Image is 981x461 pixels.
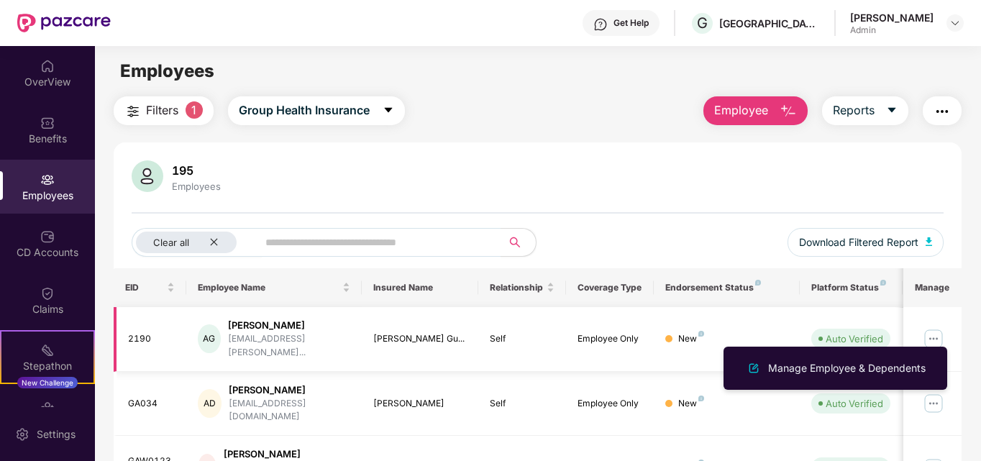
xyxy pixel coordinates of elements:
[826,332,883,346] div: Auto Verified
[124,103,142,120] img: svg+xml;base64,PHN2ZyB4bWxucz0iaHR0cDovL3d3dy53My5vcmcvMjAwMC9zdmciIHdpZHRoPSIyNCIgaGVpZ2h0PSIyNC...
[198,282,339,293] span: Employee Name
[229,397,350,424] div: [EMAIL_ADDRESS][DOMAIN_NAME]
[833,101,875,119] span: Reports
[613,17,649,29] div: Get Help
[678,397,704,411] div: New
[40,173,55,187] img: svg+xml;base64,PHN2ZyBpZD0iRW1wbG95ZWVzIiB4bWxucz0iaHR0cDovL3d3dy53My5vcmcvMjAwMC9zdmciIHdpZHRoPS...
[719,17,820,30] div: [GEOGRAPHIC_DATA] INDIA PRIVATE LIMITED
[490,282,544,293] span: Relationship
[17,14,111,32] img: New Pazcare Logo
[850,11,934,24] div: [PERSON_NAME]
[15,427,29,442] img: svg+xml;base64,PHN2ZyBpZD0iU2V0dGluZy0yMHgyMCIgeG1sbnM9Imh0dHA6Ly93d3cudzMub3JnLzIwMDAvc3ZnIiB3aW...
[132,160,163,192] img: svg+xml;base64,PHN2ZyB4bWxucz0iaHR0cDovL3d3dy53My5vcmcvMjAwMC9zdmciIHhtbG5zOnhsaW5rPSJodHRwOi8vd3...
[229,383,350,397] div: [PERSON_NAME]
[698,331,704,337] img: svg+xml;base64,PHN2ZyB4bWxucz0iaHR0cDovL3d3dy53My5vcmcvMjAwMC9zdmciIHdpZHRoPSI4IiBoZWlnaHQ9IjgiIH...
[811,282,890,293] div: Platform Status
[40,343,55,357] img: svg+xml;base64,PHN2ZyB4bWxucz0iaHR0cDovL3d3dy53My5vcmcvMjAwMC9zdmciIHdpZHRoPSIyMSIgaGVpZ2h0PSIyMC...
[949,17,961,29] img: svg+xml;base64,PHN2ZyBpZD0iRHJvcGRvd24tMzJ4MzIiIHhtbG5zPSJodHRwOi8vd3d3LnczLm9yZy8yMDAwL3N2ZyIgd2...
[490,332,555,346] div: Self
[501,228,537,257] button: search
[698,396,704,401] img: svg+xml;base64,PHN2ZyB4bWxucz0iaHR0cDovL3d3dy53My5vcmcvMjAwMC9zdmciIHdpZHRoPSI4IiBoZWlnaHQ9IjgiIH...
[745,360,762,377] img: svg+xml;base64,PHN2ZyB4bWxucz0iaHR0cDovL3d3dy53My5vcmcvMjAwMC9zdmciIHhtbG5zOnhsaW5rPSJodHRwOi8vd3...
[40,229,55,244] img: svg+xml;base64,PHN2ZyBpZD0iQ0RfQWNjb3VudHMiIGRhdGEtbmFtZT0iQ0QgQWNjb3VudHMiIHhtbG5zPSJodHRwOi8vd3...
[1,359,93,373] div: Stepathon
[40,400,55,414] img: svg+xml;base64,PHN2ZyBpZD0iRW5kb3JzZW1lbnRzIiB4bWxucz0iaHR0cDovL3d3dy53My5vcmcvMjAwMC9zdmciIHdpZH...
[224,447,350,461] div: [PERSON_NAME]
[566,268,654,307] th: Coverage Type
[40,59,55,73] img: svg+xml;base64,PHN2ZyBpZD0iSG9tZSIgeG1sbnM9Imh0dHA6Ly93d3cudzMub3JnLzIwMDAvc3ZnIiB3aWR0aD0iMjAiIG...
[578,332,642,346] div: Employee Only
[826,396,883,411] div: Auto Verified
[228,96,405,125] button: Group Health Insurancecaret-down
[788,228,944,257] button: Download Filtered Report
[186,268,362,307] th: Employee Name
[239,101,370,119] span: Group Health Insurance
[40,116,55,130] img: svg+xml;base64,PHN2ZyBpZD0iQmVuZWZpdHMiIHhtbG5zPSJodHRwOi8vd3d3LnczLm9yZy8yMDAwL3N2ZyIgd2lkdGg9Ij...
[926,237,933,246] img: svg+xml;base64,PHN2ZyB4bWxucz0iaHR0cDovL3d3dy53My5vcmcvMjAwMC9zdmciIHhtbG5zOnhsaW5rPSJodHRwOi8vd3...
[765,360,928,376] div: Manage Employee & Dependents
[934,103,951,120] img: svg+xml;base64,PHN2ZyB4bWxucz0iaHR0cDovL3d3dy53My5vcmcvMjAwMC9zdmciIHdpZHRoPSIyNCIgaGVpZ2h0PSIyNC...
[880,280,886,286] img: svg+xml;base64,PHN2ZyB4bWxucz0iaHR0cDovL3d3dy53My5vcmcvMjAwMC9zdmciIHdpZHRoPSI4IiBoZWlnaHQ9IjgiIH...
[383,104,394,117] span: caret-down
[153,237,189,248] span: Clear all
[922,327,945,350] img: manageButton
[198,389,222,418] div: AD
[478,268,566,307] th: Relationship
[373,332,467,346] div: [PERSON_NAME] Gu...
[169,163,224,178] div: 195
[125,282,165,293] span: EID
[362,268,479,307] th: Insured Name
[32,427,80,442] div: Settings
[146,101,178,119] span: Filters
[697,14,708,32] span: G
[128,332,175,346] div: 2190
[578,397,642,411] div: Employee Only
[799,234,918,250] span: Download Filtered Report
[198,324,221,353] div: AG
[501,237,529,248] span: search
[186,101,203,119] span: 1
[120,60,214,81] span: Employees
[132,228,263,257] button: Clear allclose
[822,96,908,125] button: Reportscaret-down
[169,181,224,192] div: Employees
[922,392,945,415] img: manageButton
[228,332,350,360] div: [EMAIL_ADDRESS][PERSON_NAME]...
[490,397,555,411] div: Self
[886,104,898,117] span: caret-down
[714,101,768,119] span: Employee
[114,96,214,125] button: Filters1
[228,319,350,332] div: [PERSON_NAME]
[209,237,219,247] span: close
[40,286,55,301] img: svg+xml;base64,PHN2ZyBpZD0iQ2xhaW0iIHhtbG5zPSJodHRwOi8vd3d3LnczLm9yZy8yMDAwL3N2ZyIgd2lkdGg9IjIwIi...
[128,397,175,411] div: GA034
[780,103,797,120] img: svg+xml;base64,PHN2ZyB4bWxucz0iaHR0cDovL3d3dy53My5vcmcvMjAwMC9zdmciIHhtbG5zOnhsaW5rPSJodHRwOi8vd3...
[665,282,788,293] div: Endorsement Status
[114,268,187,307] th: EID
[373,397,467,411] div: [PERSON_NAME]
[903,268,962,307] th: Manage
[703,96,808,125] button: Employee
[17,377,78,388] div: New Challenge
[593,17,608,32] img: svg+xml;base64,PHN2ZyBpZD0iSGVscC0zMngzMiIgeG1sbnM9Imh0dHA6Ly93d3cudzMub3JnLzIwMDAvc3ZnIiB3aWR0aD...
[755,280,761,286] img: svg+xml;base64,PHN2ZyB4bWxucz0iaHR0cDovL3d3dy53My5vcmcvMjAwMC9zdmciIHdpZHRoPSI4IiBoZWlnaHQ9IjgiIH...
[678,332,704,346] div: New
[850,24,934,36] div: Admin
